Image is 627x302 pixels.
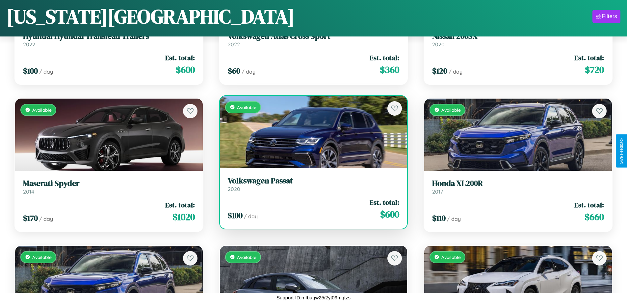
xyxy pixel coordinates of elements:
span: 2020 [228,186,240,192]
div: Give Feedback [619,138,624,164]
span: Available [32,254,52,260]
span: $ 110 [432,213,446,223]
span: Est. total: [370,53,399,62]
span: $ 660 [585,210,604,223]
h3: Maserati Spyder [23,179,195,188]
span: Est. total: [165,53,195,62]
span: Available [441,254,461,260]
div: Filters [602,13,617,20]
span: / day [244,213,258,220]
span: Est. total: [165,200,195,210]
span: 2022 [23,41,35,48]
a: Maserati Spyder2014 [23,179,195,195]
span: / day [242,68,255,75]
span: $ 100 [23,65,38,76]
span: $ 1020 [172,210,195,223]
span: / day [447,216,461,222]
h3: Volkswagen Atlas Cross Sport [228,32,400,41]
p: Support ID: mfbaqw25i2yt09mqtzs [276,293,351,302]
span: 2017 [432,188,443,195]
span: $ 120 [432,65,447,76]
span: Available [237,254,256,260]
span: 2014 [23,188,34,195]
h3: Volkswagen Passat [228,176,400,186]
h3: Nissan 200SX [432,32,604,41]
h3: Honda XL200R [432,179,604,188]
span: Est. total: [370,197,399,207]
a: Volkswagen Atlas Cross Sport2022 [228,32,400,48]
span: / day [39,68,53,75]
a: Hyundai Hyundai Translead Trailers2022 [23,32,195,48]
span: $ 360 [380,63,399,76]
span: $ 60 [228,65,240,76]
span: $ 720 [585,63,604,76]
span: $ 600 [380,208,399,221]
span: $ 170 [23,213,38,223]
a: Honda XL200R2017 [432,179,604,195]
h3: Hyundai Hyundai Translead Trailers [23,32,195,41]
span: Est. total: [574,53,604,62]
span: 2020 [432,41,445,48]
span: Available [32,107,52,113]
span: 2022 [228,41,240,48]
h1: [US_STATE][GEOGRAPHIC_DATA] [7,3,295,30]
span: Available [441,107,461,113]
span: / day [39,216,53,222]
button: Filters [592,10,620,23]
a: Volkswagen Passat2020 [228,176,400,192]
span: $ 600 [176,63,195,76]
span: / day [449,68,462,75]
span: Available [237,105,256,110]
span: $ 100 [228,210,243,221]
a: Nissan 200SX2020 [432,32,604,48]
span: Est. total: [574,200,604,210]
